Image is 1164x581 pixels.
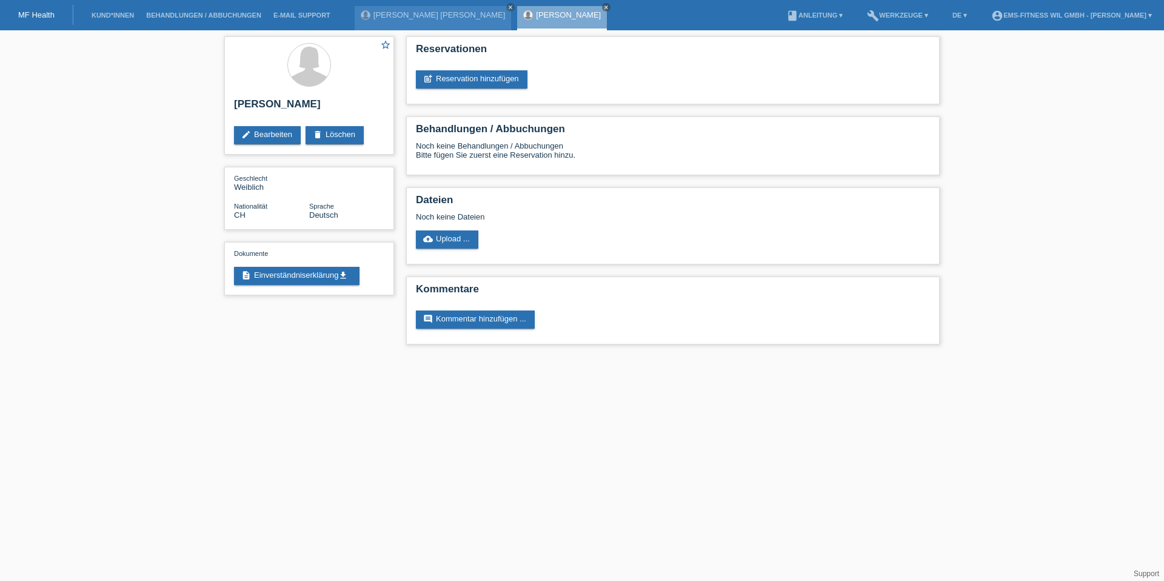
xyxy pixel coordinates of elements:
a: descriptionEinverständniserklärungget_app [234,267,360,285]
a: DE ▾ [946,12,973,19]
i: book [786,10,798,22]
a: editBearbeiten [234,126,301,144]
a: account_circleEMS-Fitness Wil GmbH - [PERSON_NAME] ▾ [985,12,1158,19]
a: deleteLöschen [306,126,364,144]
i: description [241,270,251,280]
div: Weiblich [234,173,309,192]
i: close [507,4,513,10]
a: post_addReservation hinzufügen [416,70,527,89]
i: get_app [338,270,348,280]
i: account_circle [991,10,1003,22]
a: Support [1134,569,1159,578]
i: build [867,10,879,22]
h2: Reservationen [416,43,930,61]
h2: Dateien [416,194,930,212]
i: star_border [380,39,391,50]
span: Dokumente [234,250,268,257]
div: Noch keine Behandlungen / Abbuchungen Bitte fügen Sie zuerst eine Reservation hinzu. [416,141,930,169]
span: Sprache [309,203,334,210]
a: E-Mail Support [267,12,336,19]
a: close [602,3,610,12]
a: [PERSON_NAME] [PERSON_NAME] [373,10,505,19]
i: comment [423,314,433,324]
i: delete [313,130,323,139]
a: cloud_uploadUpload ... [416,230,478,249]
span: Nationalität [234,203,267,210]
a: close [506,3,515,12]
i: post_add [423,74,433,84]
a: bookAnleitung ▾ [780,12,849,19]
span: Deutsch [309,210,338,220]
a: star_border [380,39,391,52]
a: MF Health [18,10,55,19]
a: [PERSON_NAME] [536,10,601,19]
span: Schweiz [234,210,246,220]
a: buildWerkzeuge ▾ [861,12,934,19]
h2: Kommentare [416,283,930,301]
i: cloud_upload [423,234,433,244]
h2: Behandlungen / Abbuchungen [416,123,930,141]
a: Kund*innen [85,12,140,19]
span: Geschlecht [234,175,267,182]
a: Behandlungen / Abbuchungen [140,12,267,19]
i: close [603,4,609,10]
h2: [PERSON_NAME] [234,98,384,116]
i: edit [241,130,251,139]
div: Noch keine Dateien [416,212,786,221]
a: commentKommentar hinzufügen ... [416,311,535,329]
